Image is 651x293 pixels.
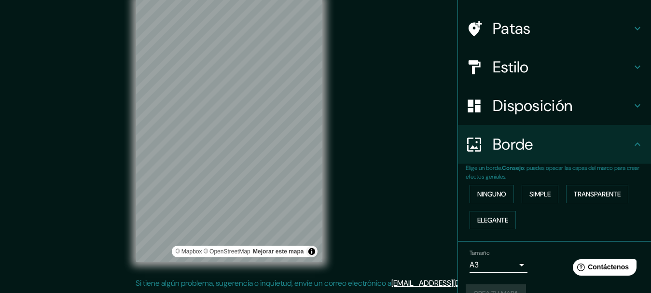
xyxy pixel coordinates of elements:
[493,96,572,116] font: Disposición
[204,248,250,255] font: © OpenStreetMap
[470,257,527,273] div: A3
[136,278,391,288] font: Si tiene algún problema, sugerencia o inquietud, envíe un correo electrónico a
[502,164,524,172] font: Consejo
[493,134,533,154] font: Borde
[574,190,621,198] font: Transparente
[529,190,551,198] font: Simple
[176,248,202,255] a: Mapbox
[204,248,250,255] a: Mapa de OpenStreet
[493,18,531,39] font: Patas
[470,260,479,270] font: A3
[466,164,639,181] font: : puedes opacar las capas del marco para crear efectos geniales.
[477,190,506,198] font: Ninguno
[565,255,640,282] iframe: Lanzador de widgets de ayuda
[470,185,514,203] button: Ninguno
[477,216,508,224] font: Elegante
[306,246,318,257] button: Activar o desactivar atribución
[458,86,651,125] div: Disposición
[466,164,502,172] font: Elige un borde.
[470,211,516,229] button: Elegante
[522,185,558,203] button: Simple
[391,278,511,288] a: [EMAIL_ADDRESS][DOMAIN_NAME]
[458,48,651,86] div: Estilo
[470,249,489,257] font: Tamaño
[566,185,628,203] button: Transparente
[493,57,529,77] font: Estilo
[176,248,202,255] font: © Mapbox
[458,125,651,164] div: Borde
[458,9,651,48] div: Patas
[253,248,304,255] a: Map feedback
[253,248,304,255] font: Mejorar este mapa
